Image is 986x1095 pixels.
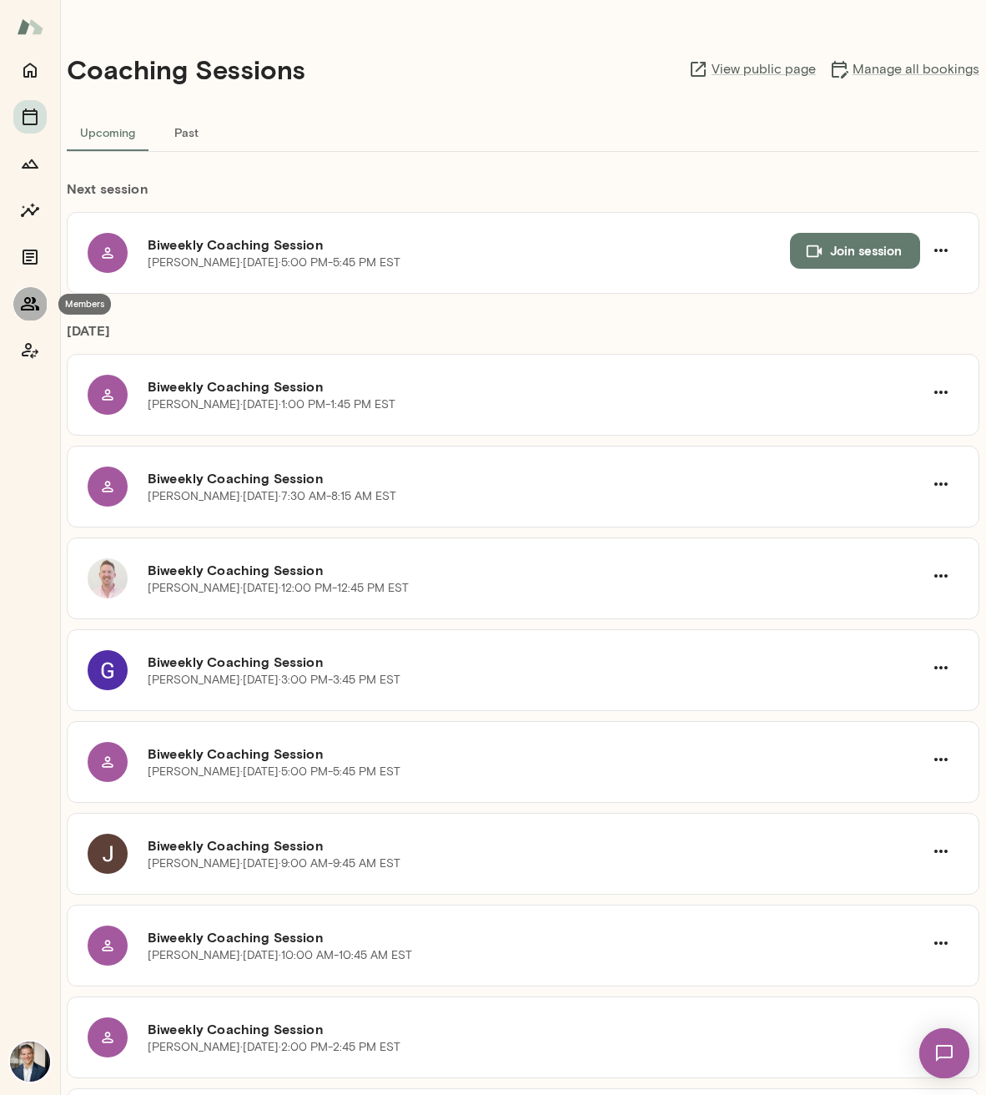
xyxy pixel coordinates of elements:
h6: Biweekly Coaching Session [148,744,923,764]
button: Members [13,287,47,320]
p: [PERSON_NAME] · [DATE] · 2:00 PM-2:45 PM EST [148,1039,400,1056]
button: Insights [13,194,47,227]
button: Past [148,112,224,152]
p: [PERSON_NAME] · [DATE] · 3:00 PM-3:45 PM EST [148,672,400,689]
a: View public page [688,59,816,79]
p: [PERSON_NAME] · [DATE] · 5:00 PM-5:45 PM EST [148,255,400,271]
img: Mark Zschocke [10,1042,50,1082]
p: [PERSON_NAME] · [DATE] · 7:30 AM-8:15 AM EST [148,488,396,505]
button: Sessions [13,100,47,134]
h6: Biweekly Coaching Session [148,468,923,488]
h6: Biweekly Coaching Session [148,1019,923,1039]
h6: Biweekly Coaching Session [148,835,923,855]
div: Members [58,294,111,315]
h6: Biweekly Coaching Session [148,652,923,672]
p: [PERSON_NAME] · [DATE] · 5:00 PM-5:45 PM EST [148,764,400,780]
h6: Next session [67,179,979,212]
button: Join session [790,233,920,268]
p: [PERSON_NAME] · [DATE] · 1:00 PM-1:45 PM EST [148,396,395,413]
h4: Coaching Sessions [67,53,305,85]
h6: [DATE] [67,320,979,354]
div: basic tabs example [67,112,979,152]
p: [PERSON_NAME] · [DATE] · 9:00 AM-9:45 AM EST [148,855,400,872]
button: Upcoming [67,112,148,152]
h6: Biweekly Coaching Session [148,560,923,580]
h6: Biweekly Coaching Session [148,235,790,255]
a: Manage all bookings [829,59,979,79]
button: Documents [13,240,47,274]
h6: Biweekly Coaching Session [148,376,923,396]
p: [PERSON_NAME] · [DATE] · 10:00 AM-10:45 AM EST [148,947,412,964]
img: Mento [17,11,43,43]
button: Coach app [13,334,47,367]
p: [PERSON_NAME] · [DATE] · 12:00 PM-12:45 PM EST [148,580,409,597]
button: Growth Plan [13,147,47,180]
button: Home [13,53,47,87]
h6: Biweekly Coaching Session [148,927,923,947]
